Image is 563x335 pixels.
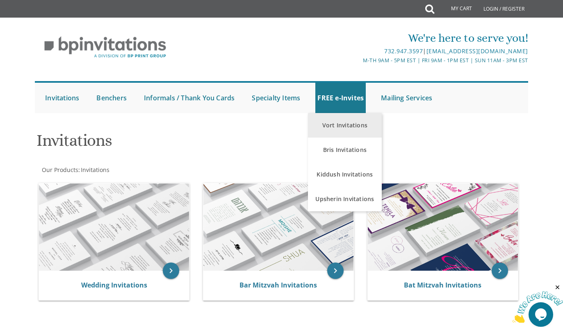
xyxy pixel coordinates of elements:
img: BP Invitation Loft [35,30,176,64]
a: Informals / Thank You Cards [142,83,237,113]
a: 732.947.3597 [384,47,423,55]
a: keyboard_arrow_right [492,263,508,279]
a: My Cart [433,1,478,17]
div: We're here to serve you! [200,30,528,46]
a: Invitations [80,166,109,174]
a: Invitations [43,83,81,113]
a: Bat Mitzvah Invitations [404,281,481,290]
a: Our Products [41,166,78,174]
a: keyboard_arrow_right [163,263,179,279]
a: Benchers [94,83,129,113]
a: Specialty Items [250,83,302,113]
a: Bar Mitzvah Invitations [239,281,317,290]
div: | [200,46,528,56]
a: Kiddush Invitations [308,162,382,187]
a: Wedding Invitations [81,281,147,290]
a: Upsherin Invitations [308,187,382,211]
span: Invitations [81,166,109,174]
a: keyboard_arrow_right [327,263,344,279]
a: Bris Invitations [308,138,382,162]
iframe: chat widget [512,284,563,323]
a: Vort Invitations [308,113,382,138]
div: : [35,166,281,174]
img: Wedding Invitations [39,183,189,271]
div: M-Th 9am - 5pm EST | Fri 9am - 1pm EST | Sun 11am - 3pm EST [200,56,528,65]
img: Bar Mitzvah Invitations [203,183,353,271]
a: Mailing Services [379,83,434,113]
a: [EMAIL_ADDRESS][DOMAIN_NAME] [426,47,528,55]
h1: Invitations [36,131,359,156]
a: FREE e-Invites [315,83,366,113]
img: Bat Mitzvah Invitations [368,183,518,271]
